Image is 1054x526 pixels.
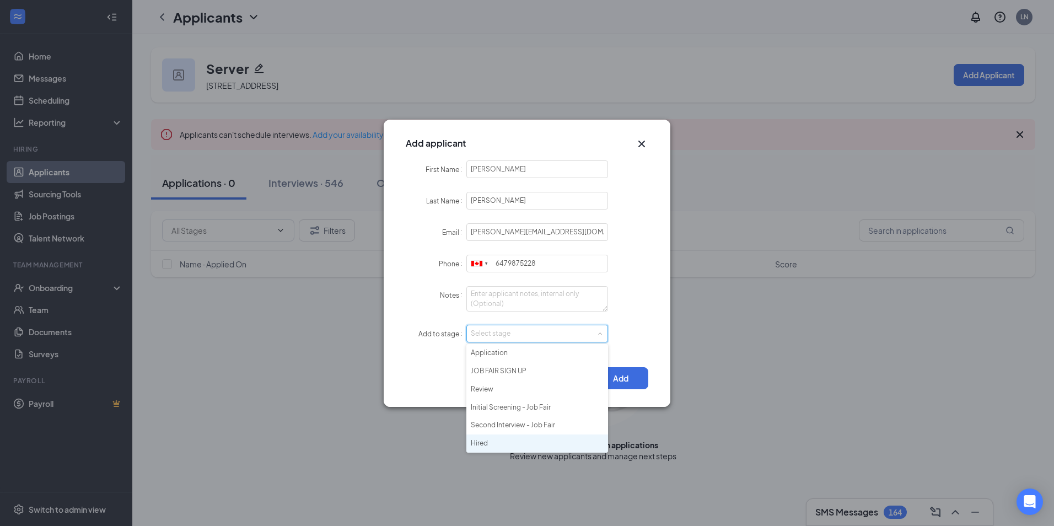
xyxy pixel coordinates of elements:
[593,367,648,389] button: Add
[467,255,492,272] div: Canada: +1
[466,160,608,178] input: First Name
[466,255,608,272] input: (506) 234-5678
[426,165,466,174] label: First Name
[466,223,608,241] input: Email
[466,344,608,362] li: Application
[466,380,608,399] li: Review
[418,330,466,338] label: Add to stage
[439,260,466,268] label: Phone
[471,328,599,339] div: Select stage
[442,228,466,237] label: Email
[426,197,466,205] label: Last Name
[466,399,608,417] li: Initial Screening - Job Fair
[466,416,608,434] li: Second Interview - Job Fair
[1017,489,1043,515] div: Open Intercom Messenger
[466,192,608,210] input: Last Name
[466,286,608,312] textarea: Notes
[466,362,608,380] li: JOB FAIR SIGN UP
[406,137,466,149] h3: Add applicant
[635,137,648,151] svg: Cross
[466,434,608,453] li: Hired
[440,291,466,299] label: Notes
[635,137,648,151] button: Close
